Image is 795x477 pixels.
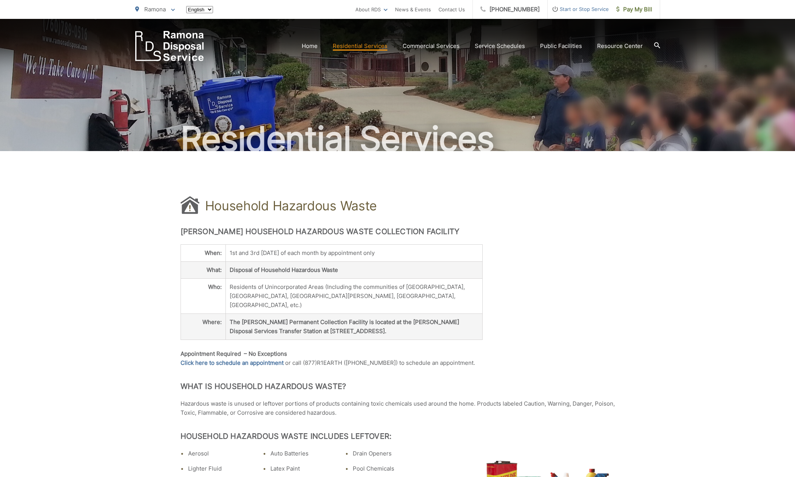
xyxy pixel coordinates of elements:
h2: What is Household Hazardous Waste? [181,382,615,391]
a: EDCD logo. Return to the homepage. [135,31,204,61]
li: Auto Batteries [270,449,334,458]
h1: Household Hazardous Waste [205,198,377,213]
a: News & Events [395,5,431,14]
td: Residents of Unincorporated Areas (Including the communities of [GEOGRAPHIC_DATA], [GEOGRAPHIC_DA... [226,278,482,313]
th: The [PERSON_NAME] Permanent Collection Facility is located at the [PERSON_NAME] Disposal Services... [226,313,482,340]
a: Resource Center [597,42,643,51]
td: 1st and 3rd [DATE] of each month by appointment only [226,244,482,261]
a: Click here to schedule an appointment [181,358,284,367]
p: or call (877)R1EARTH ([PHONE_NUMBER]) to schedule an appointment. [181,349,615,367]
li: Pool Chemicals [353,464,416,473]
span: Ramona [144,6,166,13]
strong: Where: [202,318,222,326]
strong: What: [207,266,222,273]
p: Hazardous waste is unused or leftover portions of products containing toxic chemicals used around... [181,399,615,417]
strong: When: [205,249,222,256]
strong: Who: [208,283,222,290]
a: Commercial Services [403,42,460,51]
th: Disposal of Household Hazardous Waste [226,261,482,278]
li: Latex Paint [270,464,334,473]
h2: Household Hazardous Waste Includes Leftover: [181,432,615,441]
h2: [PERSON_NAME] Household Hazardous Waste Collection Facility [181,227,615,236]
li: Aerosol [188,449,252,458]
span: Pay My Bill [616,5,652,14]
a: About RDS [355,5,387,14]
li: Drain Openers [353,449,416,458]
a: Contact Us [438,5,465,14]
a: Service Schedules [475,42,525,51]
select: Select a language [186,6,213,13]
strong: Appointment Required – No Exceptions [181,350,287,357]
a: Residential Services [333,42,387,51]
li: Lighter Fluid [188,464,252,473]
a: Home [302,42,318,51]
a: Public Facilities [540,42,582,51]
h2: Residential Services [135,120,660,158]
